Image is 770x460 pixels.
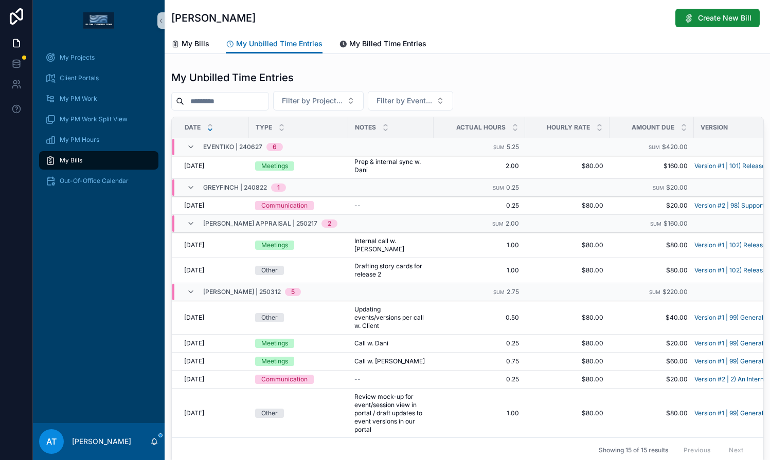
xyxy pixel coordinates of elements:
[354,237,427,253] span: Internal call w. [PERSON_NAME]
[261,375,308,384] div: Communication
[354,357,425,365] span: Call w. [PERSON_NAME]
[531,375,603,383] span: $80.00
[261,161,288,171] div: Meetings
[261,313,278,322] div: Other
[184,241,204,249] span: [DATE]
[493,289,505,295] small: Sum
[354,201,361,210] span: --
[616,266,688,274] span: $80.00
[616,357,688,365] span: $60.00
[39,151,158,170] a: My Bills
[653,185,664,191] small: Sum
[203,183,267,192] span: Greyfinch | 240822
[616,339,688,347] span: $20.00
[60,136,99,144] span: My PM Hours
[354,375,361,383] span: --
[440,201,519,210] span: 0.25
[39,131,158,149] a: My PM Hours
[355,123,376,132] span: Notes
[328,219,331,228] div: 2
[349,39,426,49] span: My Billed Time Entries
[664,219,688,227] span: $160.00
[694,201,764,210] a: Version #2 | 98) Support
[440,266,519,274] span: 1.00
[203,219,317,228] span: [PERSON_NAME] Appraisal | 250217
[39,69,158,87] a: Client Portals
[506,183,519,191] span: 0.25
[675,9,760,27] button: Create New Bill
[507,288,519,296] span: 2.75
[377,96,432,106] span: Filter by Event...
[273,143,277,151] div: 6
[60,115,128,123] span: My PM Work Split View
[650,221,661,227] small: Sum
[282,96,343,106] span: Filter by Project...
[616,375,688,383] span: $20.00
[698,13,751,23] span: Create New Bill
[33,41,165,204] div: scrollable content
[226,34,323,54] a: My Unbilled Time Entries
[60,74,99,82] span: Client Portals
[39,172,158,190] a: Out-Of-Office Calendar
[354,393,427,434] span: Review mock-up for event/session view in portal / draft updates to event versions in our portal
[694,162,769,170] a: Version #1 | 101) Release 1
[291,288,295,296] div: 5
[701,123,728,132] span: Version
[492,221,504,227] small: Sum
[261,266,278,275] div: Other
[531,314,603,322] span: $80.00
[531,357,603,365] span: $80.00
[60,156,82,164] span: My Bills
[261,339,288,348] div: Meetings
[368,91,453,111] button: Select Button
[60,95,97,103] span: My PM Work
[616,162,688,170] span: $160.00
[456,123,506,132] span: Actual Hours
[666,183,688,191] span: $20.00
[649,289,660,295] small: Sum
[440,375,519,383] span: 0.25
[171,11,256,25] h1: [PERSON_NAME]
[531,266,603,274] span: $80.00
[261,409,278,418] div: Other
[354,158,427,174] span: Prep & internal sync w. Dani
[72,436,131,447] p: [PERSON_NAME]
[354,262,427,279] span: Drafting story cards for release 2
[662,142,688,150] span: $420.00
[616,314,688,322] span: $40.00
[184,357,204,365] span: [DATE]
[184,375,204,383] span: [DATE]
[39,110,158,128] a: My PM Work Split View
[547,123,590,132] span: Hourly Rate
[39,48,158,67] a: My Projects
[599,446,668,454] span: Showing 15 of 15 results
[649,144,660,150] small: Sum
[531,162,603,170] span: $80.00
[261,357,288,366] div: Meetings
[184,201,204,210] span: [DATE]
[531,409,603,417] span: $80.00
[440,162,519,170] span: 2.00
[354,305,427,330] span: Updating events/versions per call w. Client
[203,288,281,296] span: [PERSON_NAME] | 250312
[273,91,364,111] button: Select Button
[616,409,688,417] span: $80.00
[440,409,519,417] span: 1.00
[440,314,519,322] span: 0.50
[531,339,603,347] span: $80.00
[171,34,209,55] a: My Bills
[440,357,519,365] span: 0.75
[184,339,204,347] span: [DATE]
[354,339,388,347] span: Call w. Dani
[662,288,688,296] span: $220.00
[60,53,95,62] span: My Projects
[440,339,519,347] span: 0.25
[184,162,204,170] span: [DATE]
[506,219,519,227] span: 2.00
[531,241,603,249] span: $80.00
[171,70,294,85] h1: My Unbilled Time Entries
[203,143,262,151] span: EVENTIKO | 240627
[46,435,57,448] span: AT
